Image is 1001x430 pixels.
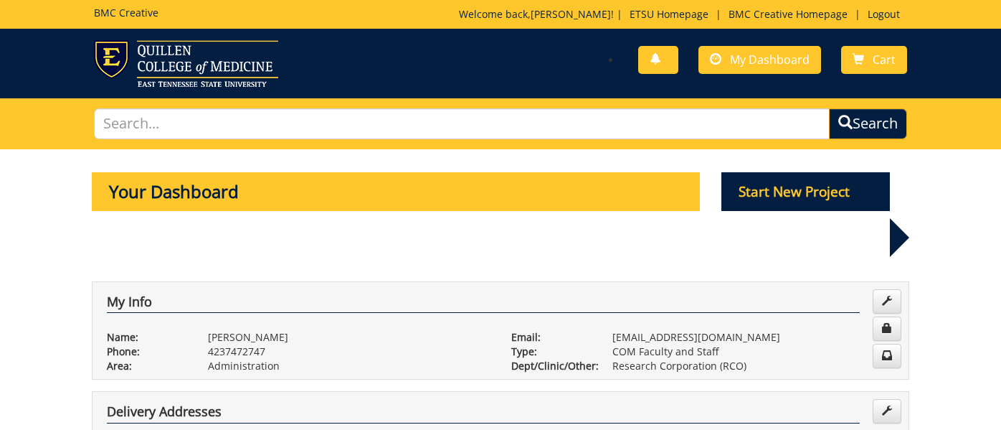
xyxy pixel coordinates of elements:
[94,7,158,18] h5: BMC Creative
[511,359,591,373] p: Dept/Clinic/Other:
[698,46,821,74] a: My Dashboard
[721,172,891,211] p: Start New Project
[459,7,907,22] p: Welcome back, ! | | |
[873,289,901,314] a: Edit Info
[511,345,591,359] p: Type:
[873,399,901,424] a: Edit Addresses
[612,345,894,359] p: COM Faculty and Staff
[612,330,894,345] p: [EMAIL_ADDRESS][DOMAIN_NAME]
[721,7,855,21] a: BMC Creative Homepage
[873,52,896,67] span: Cart
[208,345,490,359] p: 4237472747
[721,186,891,200] a: Start New Project
[841,46,907,74] a: Cart
[208,359,490,373] p: Administration
[94,40,278,87] img: ETSU logo
[873,344,901,368] a: Change Communication Preferences
[531,7,611,21] a: [PERSON_NAME]
[860,7,907,21] a: Logout
[622,7,716,21] a: ETSU Homepage
[511,330,591,345] p: Email:
[107,330,186,345] p: Name:
[107,359,186,373] p: Area:
[612,359,894,373] p: Research Corporation (RCO)
[829,108,907,139] button: Search
[107,295,860,314] h4: My Info
[107,345,186,359] p: Phone:
[92,172,700,211] p: Your Dashboard
[873,317,901,341] a: Change Password
[94,108,829,139] input: Search...
[730,52,810,67] span: My Dashboard
[107,405,860,424] h4: Delivery Addresses
[208,330,490,345] p: [PERSON_NAME]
